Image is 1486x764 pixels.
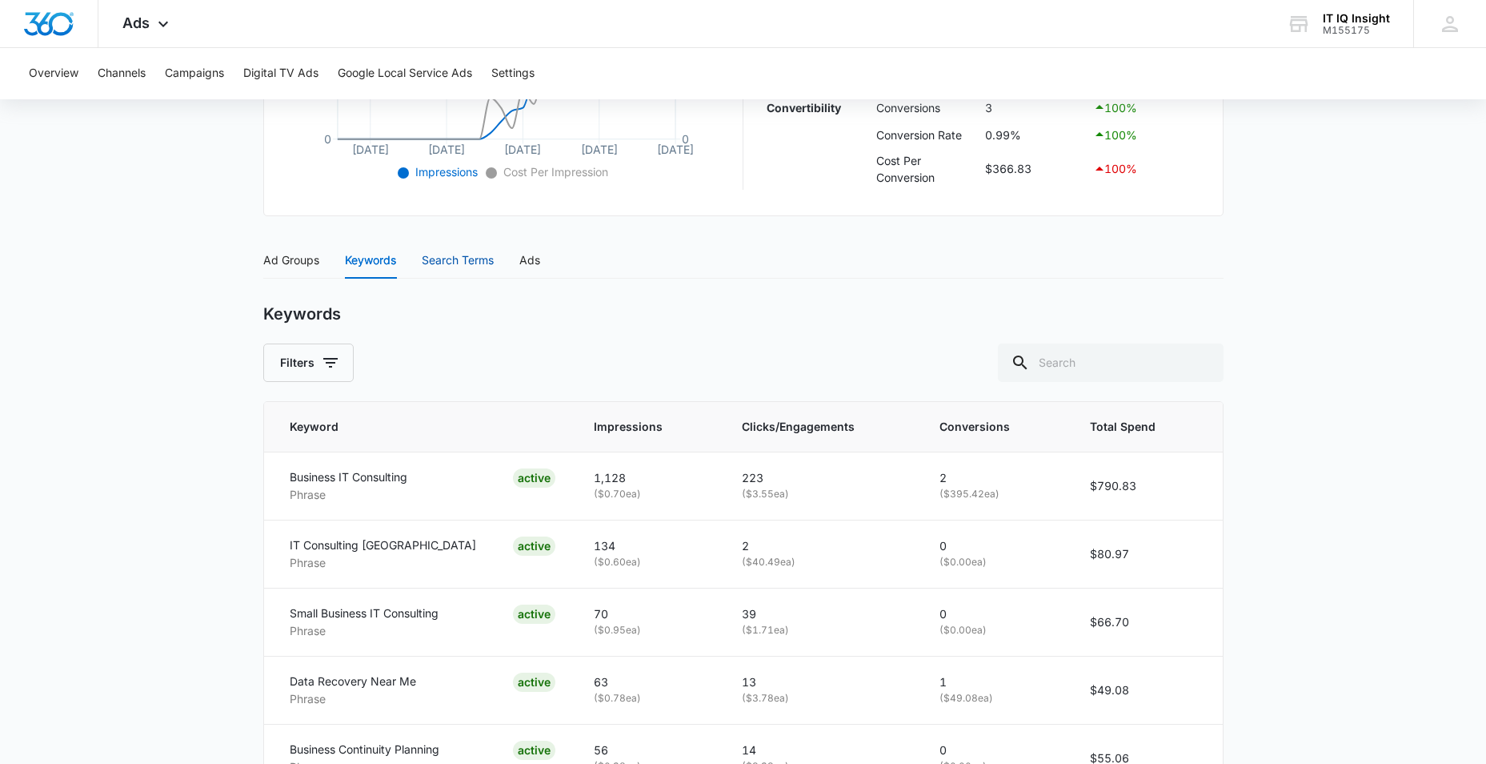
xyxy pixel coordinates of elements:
[594,487,703,502] p: ( $0.70 ea)
[1071,520,1223,588] td: $80.97
[742,469,902,487] p: 223
[981,94,1089,122] td: 3
[594,691,703,706] p: ( $0.78 ea)
[657,142,694,155] tspan: [DATE]
[594,742,703,759] p: 56
[594,555,703,570] p: ( $0.60 ea)
[939,555,1051,570] p: ( $0.00 ea)
[243,48,318,99] button: Digital TV Ads
[1071,588,1223,656] td: $66.70
[504,142,541,155] tspan: [DATE]
[939,742,1051,759] p: 0
[742,691,902,706] p: ( $3.78 ea)
[939,605,1051,623] p: 0
[412,165,478,179] span: Impressions
[594,605,703,623] p: 70
[351,142,388,155] tspan: [DATE]
[263,251,319,269] div: Ad Groups
[981,121,1089,148] td: 0.99%
[1093,159,1193,179] div: 100 %
[428,142,465,155] tspan: [DATE]
[1071,656,1223,724] td: $49.08
[519,251,540,269] div: Ads
[422,251,494,269] div: Search Terms
[290,690,416,708] p: Phrase
[939,674,1051,691] p: 1
[742,674,902,691] p: 13
[742,555,902,570] p: ( $40.49 ea)
[742,623,902,638] p: ( $1.71 ea)
[594,418,680,436] span: Impressions
[290,622,439,640] p: Phrase
[290,486,407,504] p: Phrase
[939,537,1051,555] p: 0
[263,344,354,382] button: Filters
[513,741,555,760] div: ACTIVE
[872,94,981,122] td: Conversions
[98,48,146,99] button: Channels
[939,418,1027,436] span: Conversions
[998,344,1224,382] input: Search
[767,101,841,115] strong: Convertibility
[263,304,341,324] h2: Keywords
[939,469,1051,487] p: 2
[513,605,555,624] div: ACTIVE
[1323,25,1390,36] div: account id
[290,741,439,758] p: Business Continuity Planning
[742,537,902,555] p: 2
[872,148,981,190] td: Cost Per Conversion
[491,48,535,99] button: Settings
[742,605,902,623] p: 39
[742,742,902,759] p: 14
[500,165,608,179] span: Cost Per Impression
[290,605,439,622] p: Small Business IT Consulting
[1323,12,1390,25] div: account name
[29,48,78,99] button: Overview
[939,623,1051,638] p: ( $0.00 ea)
[682,132,689,146] tspan: 0
[290,418,532,436] span: Keyword
[1093,98,1193,117] div: 100 %
[290,554,476,572] p: Phrase
[594,623,703,638] p: ( $0.95 ea)
[513,537,555,556] div: ACTIVE
[290,673,416,690] p: Data Recovery Near Me
[594,537,703,555] p: 134
[981,148,1089,190] td: $366.83
[345,251,396,269] div: Keywords
[939,691,1051,706] p: ( $49.08 ea)
[122,14,150,31] span: Ads
[513,673,555,692] div: ACTIVE
[323,132,330,146] tspan: 0
[872,121,981,148] td: Conversion Rate
[290,468,407,486] p: Business IT Consulting
[338,48,472,99] button: Google Local Service Ads
[165,48,224,99] button: Campaigns
[1071,452,1223,520] td: $790.83
[1093,125,1193,144] div: 100 %
[581,142,618,155] tspan: [DATE]
[594,469,703,487] p: 1,128
[290,537,476,554] p: IT Consulting [GEOGRAPHIC_DATA]
[594,674,703,691] p: 63
[939,487,1051,502] p: ( $395.42 ea)
[742,487,902,502] p: ( $3.55 ea)
[513,468,555,488] div: ACTIVE
[742,418,879,436] span: Clicks/Engagements
[1090,418,1174,436] span: Total Spend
